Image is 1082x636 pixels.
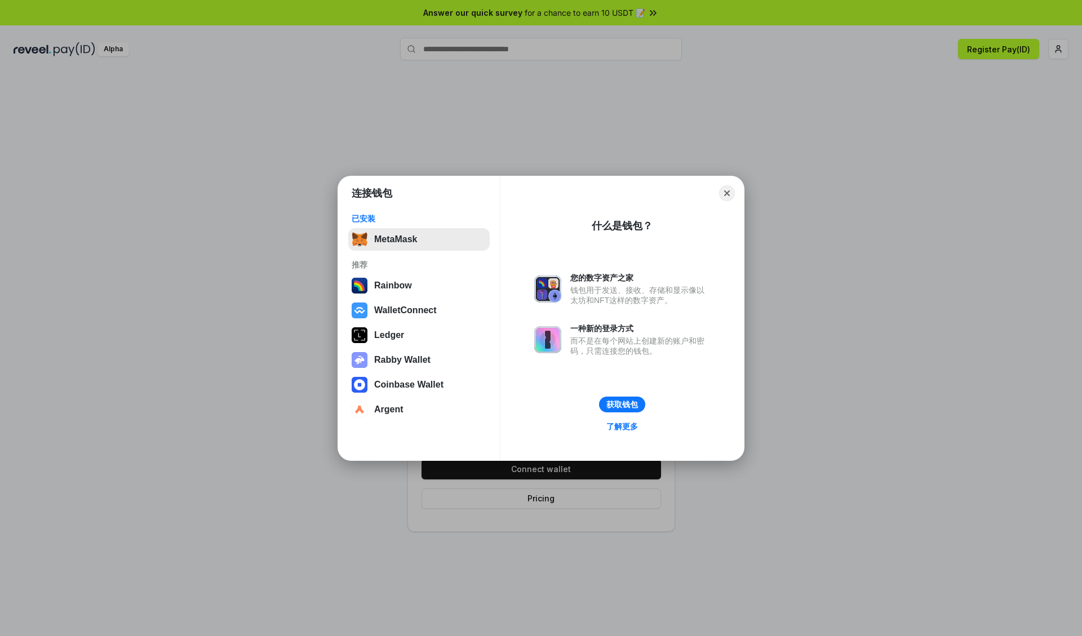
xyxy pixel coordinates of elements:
[348,349,490,371] button: Rabby Wallet
[352,327,367,343] img: svg+xml,%3Csvg%20xmlns%3D%22http%3A%2F%2Fwww.w3.org%2F2000%2Fsvg%22%20width%3D%2228%22%20height%3...
[570,336,710,356] div: 而不是在每个网站上创建新的账户和密码，只需连接您的钱包。
[570,323,710,333] div: 一种新的登录方式
[352,232,367,247] img: svg+xml,%3Csvg%20fill%3D%22none%22%20height%3D%2233%22%20viewBox%3D%220%200%2035%2033%22%20width%...
[534,275,561,303] img: svg+xml,%3Csvg%20xmlns%3D%22http%3A%2F%2Fwww.w3.org%2F2000%2Fsvg%22%20fill%3D%22none%22%20viewBox...
[374,404,403,415] div: Argent
[352,214,486,224] div: 已安装
[348,324,490,346] button: Ledger
[352,402,367,417] img: svg+xml,%3Csvg%20width%3D%2228%22%20height%3D%2228%22%20viewBox%3D%220%200%2028%2028%22%20fill%3D...
[352,186,392,200] h1: 连接钱包
[352,260,486,270] div: 推荐
[374,355,431,365] div: Rabby Wallet
[352,377,367,393] img: svg+xml,%3Csvg%20width%3D%2228%22%20height%3D%2228%22%20viewBox%3D%220%200%2028%2028%22%20fill%3D...
[374,330,404,340] div: Ledger
[606,399,638,410] div: 获取钱包
[374,305,437,315] div: WalletConnect
[570,273,710,283] div: 您的数字资产之家
[374,234,417,244] div: MetaMask
[352,303,367,318] img: svg+xml,%3Csvg%20width%3D%2228%22%20height%3D%2228%22%20viewBox%3D%220%200%2028%2028%22%20fill%3D...
[348,228,490,251] button: MetaMask
[534,326,561,353] img: svg+xml,%3Csvg%20xmlns%3D%22http%3A%2F%2Fwww.w3.org%2F2000%2Fsvg%22%20fill%3D%22none%22%20viewBox...
[592,219,653,233] div: 什么是钱包？
[352,352,367,368] img: svg+xml,%3Csvg%20xmlns%3D%22http%3A%2F%2Fwww.w3.org%2F2000%2Fsvg%22%20fill%3D%22none%22%20viewBox...
[606,421,638,432] div: 了解更多
[348,274,490,297] button: Rainbow
[719,185,735,201] button: Close
[599,397,645,412] button: 获取钱包
[570,285,710,305] div: 钱包用于发送、接收、存储和显示像以太坊和NFT这样的数字资产。
[374,281,412,291] div: Rainbow
[352,278,367,293] img: svg+xml,%3Csvg%20width%3D%22120%22%20height%3D%22120%22%20viewBox%3D%220%200%20120%20120%22%20fil...
[600,419,645,434] a: 了解更多
[374,380,444,390] div: Coinbase Wallet
[348,373,490,396] button: Coinbase Wallet
[348,299,490,322] button: WalletConnect
[348,398,490,421] button: Argent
